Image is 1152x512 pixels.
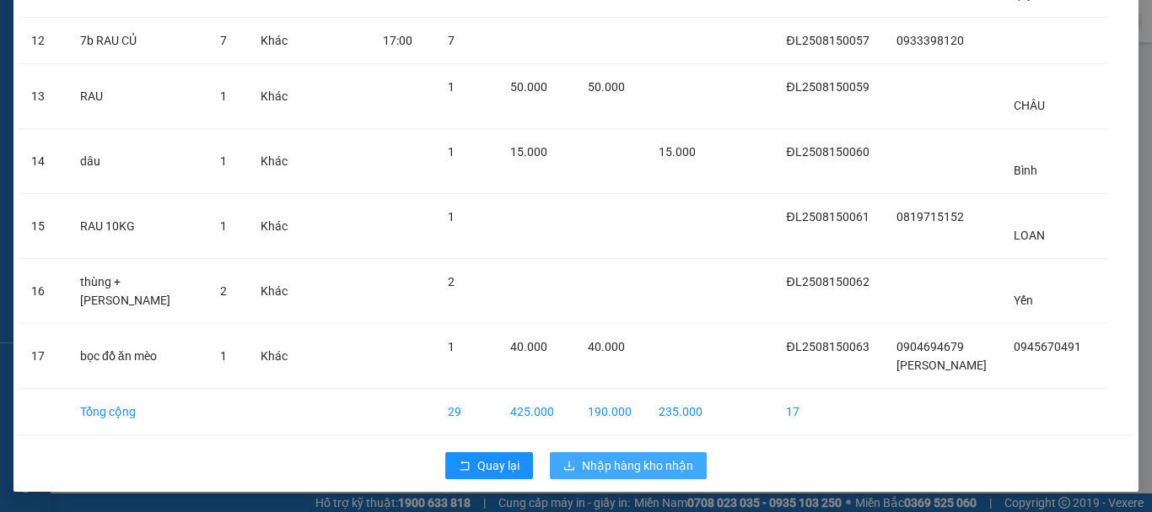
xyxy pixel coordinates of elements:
span: 1 [448,210,455,224]
td: dâu [67,129,207,194]
td: 17 [772,389,882,435]
td: 15 [18,194,67,259]
td: 12 [18,18,67,64]
span: 15.000 [510,145,547,159]
td: 190.000 [574,389,645,435]
span: Bình [1014,164,1037,177]
span: 1 [448,340,455,353]
span: 40.000 [510,340,547,353]
span: Yến [1014,294,1033,307]
span: LOAN [1014,229,1045,242]
span: 50.000 [510,80,547,94]
span: 1 [220,349,227,363]
td: bọc đồ ăn mèo [67,324,207,389]
td: 13 [18,64,67,129]
span: Nhập hàng kho nhận [582,456,693,475]
td: 14 [18,129,67,194]
span: 40.000 [588,340,625,353]
td: 235.000 [645,389,716,435]
td: 29 [434,389,497,435]
span: 0904694679 [896,340,964,353]
span: 1 [220,154,227,168]
td: 16 [18,259,67,324]
span: 17:00 [383,34,412,47]
span: download [563,460,575,473]
td: RAU 10KG [67,194,207,259]
span: 0945670491 [1014,340,1081,353]
span: 1 [448,145,455,159]
span: Quay lại [477,456,519,475]
span: CHÂU [1014,99,1045,112]
span: ĐL2508150057 [786,34,869,47]
span: 1 [448,80,455,94]
td: Khác [247,18,301,64]
span: 1 [220,89,227,103]
span: ĐL2508150062 [786,275,869,288]
span: 2 [220,284,227,298]
span: 7 [220,34,227,47]
span: ĐL2508150063 [786,340,869,353]
td: Khác [247,194,301,259]
span: 50.000 [588,80,625,94]
td: Khác [247,259,301,324]
span: ĐL2508150060 [786,145,869,159]
td: Khác [247,64,301,129]
td: thùng + [PERSON_NAME] [67,259,207,324]
span: 0933398120 [896,34,964,47]
td: Khác [247,324,301,389]
td: 425.000 [497,389,574,435]
td: 7b RAU CỦ [67,18,207,64]
td: 17 [18,324,67,389]
span: 2 [448,275,455,288]
span: 1 [220,219,227,233]
button: rollbackQuay lại [445,452,533,479]
span: 7 [448,34,455,47]
span: ĐL2508150061 [786,210,869,224]
button: downloadNhập hàng kho nhận [550,452,707,479]
span: 0819715152 [896,210,964,224]
td: Khác [247,129,301,194]
td: RAU [67,64,207,129]
span: [PERSON_NAME] [896,358,987,372]
td: Tổng cộng [67,389,207,435]
span: rollback [459,460,471,473]
span: 15.000 [659,145,696,159]
span: ĐL2508150059 [786,80,869,94]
